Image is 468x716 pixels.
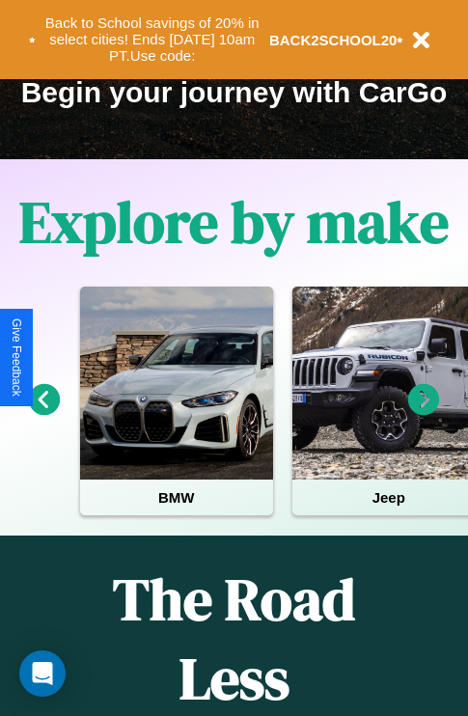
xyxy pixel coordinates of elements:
h1: Explore by make [19,182,449,262]
b: BACK2SCHOOL20 [269,32,398,48]
button: Back to School savings of 20% in select cities! Ends [DATE] 10am PT.Use code: [36,10,269,69]
div: Give Feedback [10,318,23,397]
div: Open Intercom Messenger [19,650,66,697]
h4: BMW [80,480,273,515]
